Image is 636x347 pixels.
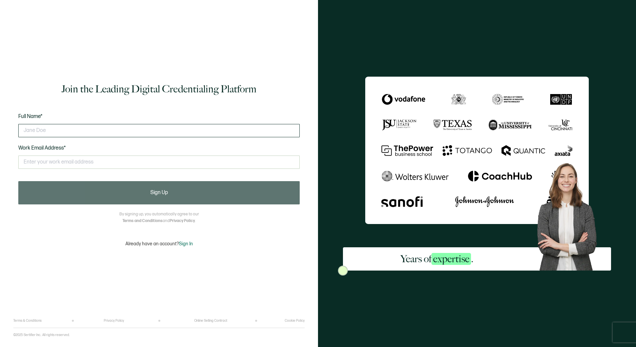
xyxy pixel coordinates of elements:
[338,266,348,276] img: Sertifier Signup
[400,252,473,266] h2: Years of .
[18,145,66,151] span: Work Email Address*
[13,319,42,323] a: Terms & Conditions
[13,333,70,337] p: ©2025 Sertifier Inc.. All rights reserved.
[170,218,195,223] a: Privacy Policy
[104,319,124,323] a: Privacy Policy
[431,253,471,265] span: expertise
[285,319,305,323] a: Cookie Policy
[18,181,300,204] button: Sign Up
[119,211,199,224] p: By signing up, you automatically agree to our and .
[531,158,611,271] img: Sertifier Signup - Years of <span class="strong-h">expertise</span>. Hero
[179,241,193,247] span: Sign In
[150,190,168,195] span: Sign Up
[125,241,193,247] p: Already have an account?
[18,113,43,120] span: Full Name*
[18,124,300,137] input: Jane Doe
[18,156,300,169] input: Enter your work email address
[365,76,589,224] img: Sertifier Signup - Years of <span class="strong-h">expertise</span>.
[122,218,163,223] a: Terms and Conditions
[194,319,227,323] a: Online Selling Contract
[525,272,636,347] iframe: Chat Widget
[62,82,256,96] h1: Join the Leading Digital Credentialing Platform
